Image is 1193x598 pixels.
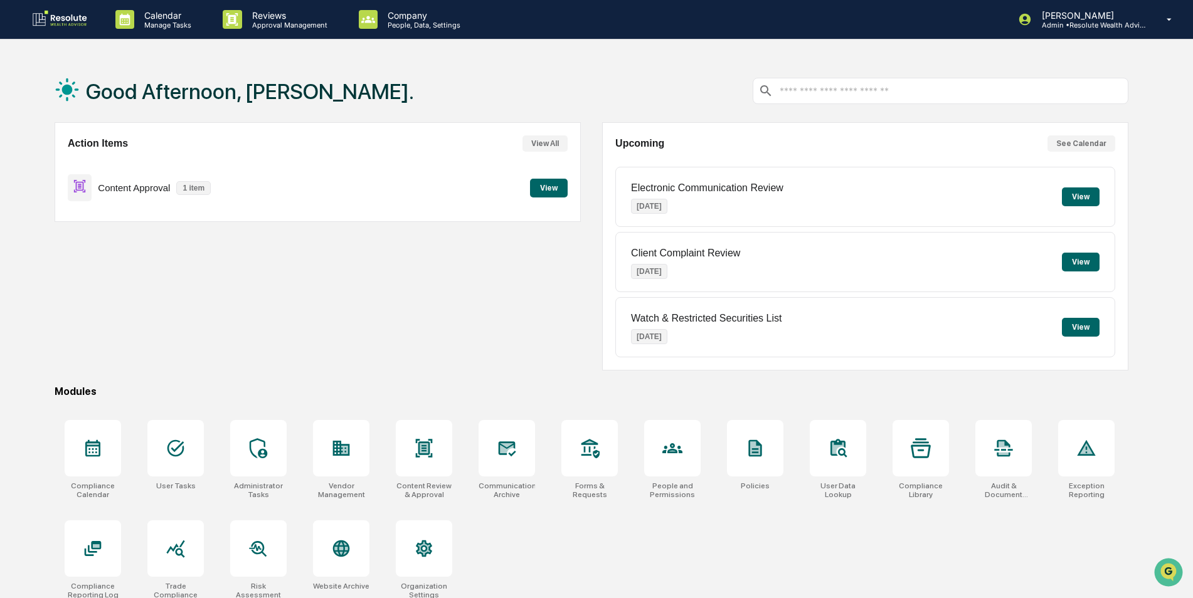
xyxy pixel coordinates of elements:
span: Data Lookup [25,182,79,194]
button: View [1062,253,1100,271]
div: People and Permissions [644,481,701,499]
div: Administrator Tasks [230,481,287,499]
img: logo [30,9,90,29]
div: Start new chat [43,96,206,108]
p: Watch & Restricted Securities List [631,313,782,324]
div: Exception Reporting [1058,481,1115,499]
iframe: Open customer support [1153,557,1187,590]
p: Electronic Communication Review [631,182,783,194]
div: Audit & Document Logs [975,481,1032,499]
p: Admin • Resolute Wealth Advisor [1032,21,1148,29]
p: Calendar [134,10,198,21]
a: View [530,181,568,193]
p: Manage Tasks [134,21,198,29]
button: View [1062,187,1100,206]
p: [DATE] [631,264,667,279]
div: We're available if you need us! [43,108,159,118]
button: Start new chat [213,100,228,115]
p: Client Complaint Review [631,248,740,259]
div: 🖐️ [13,159,23,169]
a: 🔎Data Lookup [8,177,84,199]
p: 1 item [176,181,211,195]
h2: Action Items [68,138,128,149]
span: Preclearance [25,158,81,170]
p: [DATE] [631,199,667,214]
input: Clear [33,57,207,70]
div: Content Review & Approval [396,481,452,499]
div: User Tasks [156,481,196,490]
p: How can we help? [13,26,228,46]
span: Pylon [125,212,152,222]
button: See Calendar [1047,135,1115,152]
p: Content Approval [98,182,170,193]
div: Compliance Calendar [65,481,121,499]
p: Approval Management [242,21,334,29]
div: Policies [741,481,770,490]
img: 1746055101610-c473b297-6a78-478c-a979-82029cc54cd1 [13,96,35,118]
h1: Good Afternoon, [PERSON_NAME]. [86,79,414,104]
div: User Data Lookup [810,481,866,499]
button: View [530,179,568,197]
span: Attestations [103,158,156,170]
p: [DATE] [631,329,667,344]
a: 🗄️Attestations [86,153,161,176]
div: Communications Archive [479,481,535,499]
div: 🗄️ [91,159,101,169]
a: 🖐️Preclearance [8,153,86,176]
p: Company [378,10,467,21]
div: Website Archive [313,582,369,590]
button: View All [522,135,568,152]
div: Modules [55,386,1128,397]
div: 🔎 [13,183,23,193]
div: Compliance Library [893,481,949,499]
a: Powered byPylon [88,212,152,222]
p: People, Data, Settings [378,21,467,29]
p: [PERSON_NAME] [1032,10,1148,21]
button: View [1062,318,1100,337]
div: Vendor Management [313,481,369,499]
p: Reviews [242,10,334,21]
div: Forms & Requests [561,481,618,499]
h2: Upcoming [615,138,664,149]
